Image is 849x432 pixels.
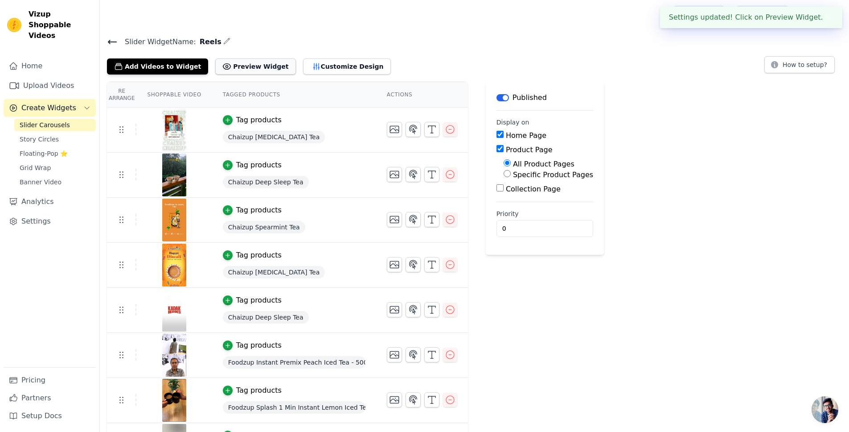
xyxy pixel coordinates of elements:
[20,178,62,187] span: Banner Video
[513,160,574,168] label: All Product Pages
[223,250,282,261] button: Tag products
[387,257,402,272] button: Change Thumbnail
[4,371,96,389] a: Pricing
[212,82,376,108] th: Tagged Products
[223,356,365,369] span: Foodzup Instant Premix Peach Iced Tea - 500GM
[236,340,282,351] div: Tag products
[506,145,553,154] label: Product Page
[136,82,212,108] th: Shoppable Video
[162,154,187,196] img: vizup-images-78af.jpg
[506,185,561,193] label: Collection Page
[506,131,546,140] label: Home Page
[496,118,529,127] legend: Display on
[223,221,305,233] span: Chaizup Spearmint Tea
[223,340,282,351] button: Tag products
[823,12,833,23] button: Close
[4,389,96,407] a: Partners
[674,6,724,23] a: Help Setup
[20,135,59,144] span: Story Circles
[660,7,842,28] div: Settings updated! Click on Preview Widget.
[162,289,187,332] img: vizup-images-cdef.jpg
[513,92,547,103] p: Published
[223,115,282,125] button: Tag products
[376,82,468,108] th: Actions
[387,167,402,182] button: Change Thumbnail
[162,244,187,287] img: vizup-images-6bb3.jpg
[14,162,96,174] a: Grid Wrap
[223,401,365,414] span: Foodzup Splash 1 Min Instant Lemon Iced Tea Drink - 10 Sachets | Lemon Iced Tea Flavours | 10 Ser...
[162,379,187,422] img: vizup-images-786f.jpg
[496,209,593,218] label: Priority
[223,385,282,396] button: Tag products
[236,115,282,125] div: Tag products
[236,160,282,170] div: Tag products
[223,311,309,324] span: Chaizup Deep Sleep Tea
[223,295,282,306] button: Tag products
[20,163,51,172] span: Grid Wrap
[223,176,309,188] span: Chaizup Deep Sleep Tea
[7,18,21,32] img: Vizup
[14,176,96,188] a: Banner Video
[4,407,96,425] a: Setup Docs
[215,58,295,75] button: Preview Widget
[14,133,96,145] a: Story Circles
[764,62,835,71] a: How to setup?
[387,122,402,137] button: Change Thumbnail
[236,250,282,261] div: Tag products
[223,205,282,216] button: Tag products
[236,295,282,306] div: Tag products
[21,103,76,113] span: Create Widgets
[223,36,230,48] div: Edit Name
[223,266,325,278] span: Chaizup [MEDICAL_DATA] Tea
[236,205,282,216] div: Tag products
[196,37,221,47] span: Reels
[162,199,187,241] img: vizup-images-e675.jpg
[4,193,96,211] a: Analytics
[107,58,208,75] button: Add Videos to Widget
[513,170,593,179] label: Specific Product Pages
[107,82,136,108] th: Re Arrange
[812,396,838,423] a: Open chat
[20,120,70,129] span: Slider Carousels
[223,131,325,143] span: Chaizup [MEDICAL_DATA] Tea
[162,334,187,377] img: vizup-images-bc00.jpg
[387,302,402,317] button: Change Thumbnail
[764,56,835,73] button: How to setup?
[162,108,187,151] img: vizup-images-a989.jpg
[29,9,92,41] span: Vizup Shoppable Videos
[20,149,68,158] span: Floating-Pop ⭐
[4,212,96,230] a: Settings
[810,6,842,22] p: Chaizup
[223,160,282,170] button: Tag products
[796,6,842,22] button: C Chaizup
[118,37,196,47] span: Slider Widget Name:
[387,347,402,362] button: Change Thumbnail
[4,99,96,117] button: Create Widgets
[4,77,96,95] a: Upload Videos
[4,57,96,75] a: Home
[236,385,282,396] div: Tag products
[387,212,402,227] button: Change Thumbnail
[303,58,391,75] button: Customize Design
[387,392,402,407] button: Change Thumbnail
[14,147,96,160] a: Floating-Pop ⭐
[737,6,788,23] a: Book Demo
[14,119,96,131] a: Slider Carousels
